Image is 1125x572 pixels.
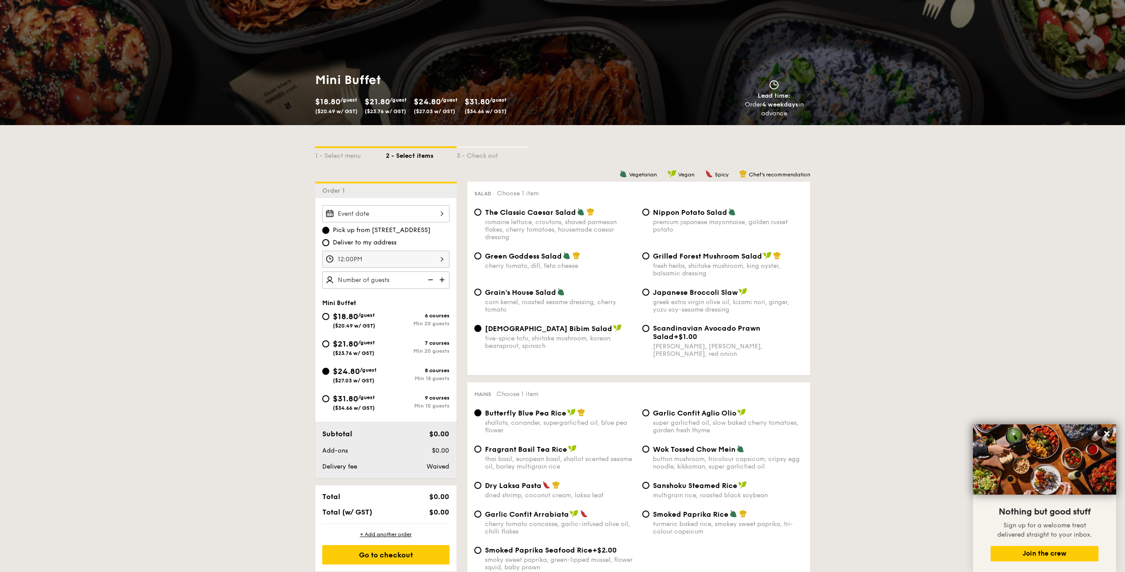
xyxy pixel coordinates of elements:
[653,419,803,434] div: super garlicfied oil, slow baked cherry tomatoes, garden fresh thyme
[490,97,507,103] span: /guest
[1100,427,1114,441] button: Close
[642,511,649,518] input: Smoked Paprika Riceturmeric baked rice, smokey sweet paprika, tri-colour capsicum
[653,492,803,499] div: multigrain rice, roasted black soybean
[674,332,697,341] span: +$1.00
[322,251,450,268] input: Pick up time
[386,340,450,346] div: 7 courses
[557,288,565,296] img: icon-vegetarian.fe4039eb.svg
[653,288,738,297] span: Japanese Broccoli Slaw
[653,208,727,217] span: Nippon Potato Salad
[642,325,649,332] input: Scandinavian Avocado Prawn Salad+$1.00[PERSON_NAME], [PERSON_NAME], [PERSON_NAME], red onion
[485,419,635,434] div: shallots, coriander, supergarlicfied oil, blue pea flower
[736,445,744,453] img: icon-vegetarian.fe4039eb.svg
[496,390,538,398] span: Choose 1 item
[619,170,627,178] img: icon-vegetarian.fe4039eb.svg
[365,108,406,114] span: ($23.76 w/ GST)
[567,408,576,416] img: icon-vegan.f8ff3823.svg
[457,148,527,160] div: 3 - Check out
[333,394,358,404] span: $31.80
[474,289,481,296] input: Grain's House Saladcorn kernel, roasted sesame dressing, cherry tomato
[485,455,635,470] div: thai basil, european basil, shallot scented sesame oil, barley multigrain rice
[322,187,348,194] span: Order 1
[763,252,772,259] img: icon-vegan.f8ff3823.svg
[642,446,649,453] input: Wok Tossed Chow Meinbutton mushroom, tricolour capsicum, cripsy egg noodle, kikkoman, super garli...
[642,482,649,489] input: Sanshoku Steamed Ricemultigrain rice, roasted black soybean
[360,367,377,373] span: /guest
[653,343,803,358] div: [PERSON_NAME], [PERSON_NAME], [PERSON_NAME], red onion
[738,481,747,489] img: icon-vegan.f8ff3823.svg
[739,288,747,296] img: icon-vegan.f8ff3823.svg
[322,531,450,538] div: + Add another order
[485,335,635,350] div: five-spice tofu, shiitake mushroom, korean beansprout, spinach
[653,510,728,519] span: Smoked Paprika Rice
[386,348,450,354] div: Min 20 guests
[653,455,803,470] div: button mushroom, tricolour capsicum, cripsy egg noodle, kikkoman, super garlicfied oil
[315,148,386,160] div: 1 - Select menu
[577,208,585,216] img: icon-vegetarian.fe4039eb.svg
[973,424,1116,495] img: DSC07876-Edit02-Large.jpeg
[629,172,657,178] span: Vegetarian
[436,271,450,288] img: icon-add.58712e84.svg
[386,148,457,160] div: 2 - Select items
[653,445,736,454] span: Wok Tossed Chow Mein
[465,97,490,107] span: $31.80
[737,408,746,416] img: icon-vegan.f8ff3823.svg
[767,80,781,90] img: icon-clock.2db775ea.svg
[322,508,372,516] span: Total (w/ GST)
[485,445,567,454] span: Fragrant Basil Tea Rice
[474,209,481,216] input: The Classic Caesar Saladromaine lettuce, croutons, shaved parmesan flakes, cherry tomatoes, house...
[322,313,329,320] input: $18.80/guest($20.49 w/ GST)6 coursesMin 20 guests
[485,520,635,535] div: cherry tomato concasse, garlic-infused olive oil, chilli flakes
[592,546,617,554] span: +$2.00
[485,208,576,217] span: The Classic Caesar Salad
[705,170,713,178] img: icon-spicy.37a8142b.svg
[642,289,649,296] input: Japanese Broccoli Slawgreek extra virgin olive oil, kizami nori, ginger, yuzu soy-sesame dressing
[997,522,1092,538] span: Sign up for a welcome treat delivered straight to your inbox.
[322,492,340,501] span: Total
[322,205,450,222] input: Event date
[358,394,375,400] span: /guest
[485,546,592,554] span: Smoked Paprika Seafood Rice
[333,323,375,329] span: ($20.49 w/ GST)
[485,298,635,313] div: corn kernel, roasted sesame dressing, cherry tomato
[568,445,577,453] img: icon-vegan.f8ff3823.svg
[322,395,329,402] input: $31.80/guest($34.66 w/ GST)9 coursesMin 10 guests
[572,252,580,259] img: icon-chef-hat.a58ddaea.svg
[570,510,579,518] img: icon-vegan.f8ff3823.svg
[333,339,358,349] span: $21.80
[432,447,449,454] span: $0.00
[642,252,649,259] input: Grilled Forest Mushroom Saladfresh herbs, shiitake mushroom, king oyster, balsamic dressing
[386,403,450,409] div: Min 10 guests
[542,481,550,489] img: icon-spicy.37a8142b.svg
[474,482,481,489] input: Dry Laksa Pastadried shrimp, coconut cream, laksa leaf
[315,72,559,88] h1: Mini Buffet
[653,298,803,313] div: greek extra virgin olive oil, kizami nori, ginger, yuzu soy-sesame dressing
[322,299,356,307] span: Mini Buffet
[340,97,357,103] span: /guest
[441,97,458,103] span: /guest
[613,324,622,332] img: icon-vegan.f8ff3823.svg
[333,366,360,376] span: $24.80
[429,430,449,438] span: $0.00
[322,430,352,438] span: Subtotal
[423,271,436,288] img: icon-reduce.1d2dbef1.svg
[653,324,760,341] span: Scandinavian Avocado Prawn Salad
[322,239,329,246] input: Deliver to my address
[386,375,450,381] div: Min 15 guests
[678,172,694,178] span: Vegan
[333,238,397,247] span: Deliver to my address
[653,252,762,260] span: Grilled Forest Mushroom Salad
[497,190,539,197] span: Choose 1 item
[485,481,542,490] span: Dry Laksa Pasta
[386,395,450,401] div: 9 courses
[474,547,481,554] input: Smoked Paprika Seafood Rice+$2.00smoky sweet paprika, green-lipped mussel, flower squid, baby prawn
[715,172,728,178] span: Spicy
[315,97,340,107] span: $18.80
[580,510,588,518] img: icon-spicy.37a8142b.svg
[587,208,595,216] img: icon-chef-hat.a58ddaea.svg
[429,508,449,516] span: $0.00
[653,262,803,277] div: fresh herbs, shiitake mushroom, king oyster, balsamic dressing
[485,510,569,519] span: Garlic Confit Arrabiata
[474,511,481,518] input: Garlic Confit Arrabiatacherry tomato concasse, garlic-infused olive oil, chilli flakes
[485,218,635,241] div: romaine lettuce, croutons, shaved parmesan flakes, cherry tomatoes, housemade caesar dressing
